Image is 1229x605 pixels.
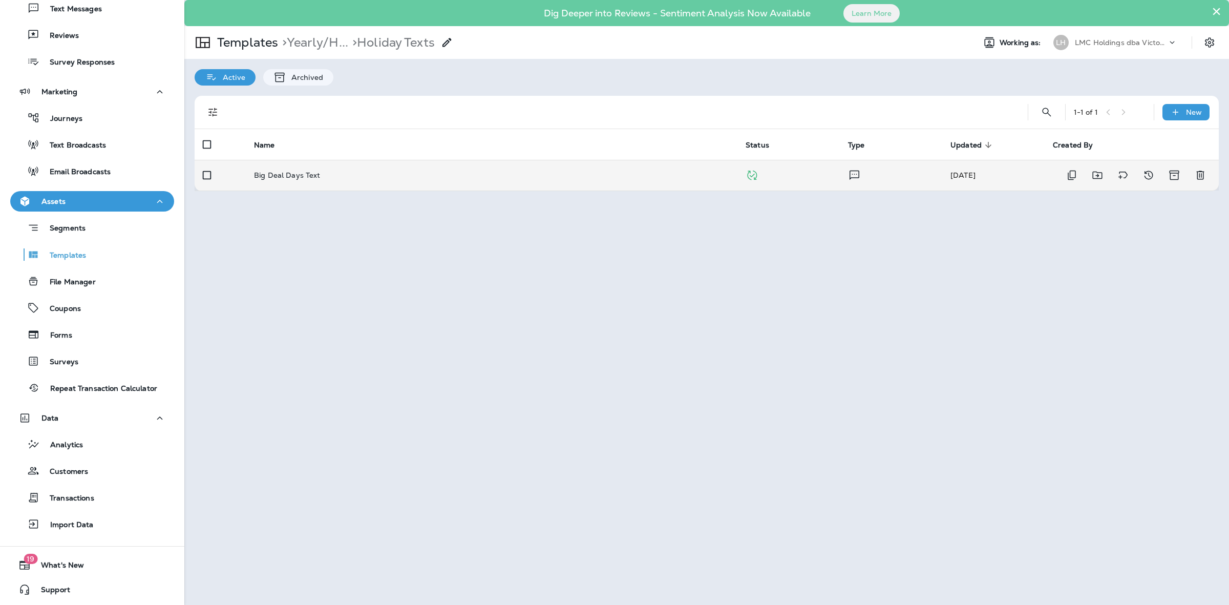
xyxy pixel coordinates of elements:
p: Archived [286,73,323,81]
span: Text [848,170,861,179]
div: LH [1053,35,1069,50]
button: Filters [203,102,223,122]
button: File Manager [10,270,174,292]
td: [PERSON_NAME] [1045,160,1168,191]
p: Text Broadcasts [39,141,106,151]
span: Created By [1053,140,1106,150]
span: Working as: [1000,38,1043,47]
button: Settings [1200,33,1219,52]
p: Marketing [41,88,77,96]
button: Search Templates [1036,102,1057,122]
p: Holiday Texts [348,35,435,50]
button: Support [10,579,174,600]
button: View Changelog [1138,165,1159,185]
p: Email Broadcasts [39,168,111,177]
span: Support [31,586,70,598]
span: Published [746,170,758,179]
p: Active [218,73,245,81]
span: Status [746,141,769,150]
span: Updated [950,140,995,150]
button: Coupons [10,297,174,319]
p: Data [41,414,59,422]
button: Duplicate [1062,165,1082,185]
div: 1 - 1 of 1 [1074,108,1098,116]
p: Segments [39,224,86,234]
p: Coupons [39,304,81,314]
button: Delete [1190,165,1211,185]
button: 19What's New [10,555,174,575]
button: Move to folder [1087,165,1108,185]
button: Learn More [843,4,900,23]
span: Name [254,140,288,150]
button: Customers [10,460,174,482]
button: Survey Responses [10,51,174,72]
span: Name [254,141,275,150]
span: Robert Wlasuk [950,171,976,180]
p: New [1186,108,1202,116]
button: Marketing [10,81,174,102]
p: Assets [41,197,66,205]
p: Import Data [40,520,94,530]
p: Customers [39,467,88,477]
button: Reviews [10,24,174,46]
button: Journeys [10,107,174,129]
p: Templates [213,35,278,50]
button: Assets [10,191,174,212]
button: Archive [1164,165,1185,185]
p: Forms [40,331,72,341]
button: Email Broadcasts [10,160,174,182]
button: Analytics [10,433,174,455]
span: Updated [950,141,982,150]
button: Add tags [1113,165,1133,185]
p: Repeat Transaction Calculator [40,384,157,394]
button: Transactions [10,487,174,508]
p: LMC Holdings dba Victory Lane Quick Oil Change [1075,38,1167,47]
button: Data [10,408,174,428]
button: Import Data [10,513,174,535]
p: Text Messages [40,5,102,14]
span: Type [848,140,878,150]
button: Close [1212,3,1221,19]
p: Dig Deeper into Reviews - Sentiment Analysis Now Available [514,12,840,15]
p: Big Deal Days Text [254,171,321,179]
span: What's New [31,561,84,573]
span: Status [746,140,782,150]
p: Reviews [39,31,79,41]
span: Created By [1053,141,1093,150]
button: Surveys [10,350,174,372]
p: Survey Responses [39,58,115,68]
button: Repeat Transaction Calculator [10,377,174,399]
p: Yearly/Holiday Coupon Templates [278,35,348,50]
span: 19 [24,554,37,564]
button: Text Broadcasts [10,134,174,155]
p: Journeys [40,114,82,124]
p: Analytics [40,441,83,450]
p: Templates [39,251,86,261]
p: Surveys [39,358,78,367]
button: Segments [10,217,174,239]
span: Type [848,141,865,150]
p: Transactions [39,494,94,504]
p: File Manager [39,278,96,287]
button: Templates [10,244,174,265]
button: Forms [10,324,174,345]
